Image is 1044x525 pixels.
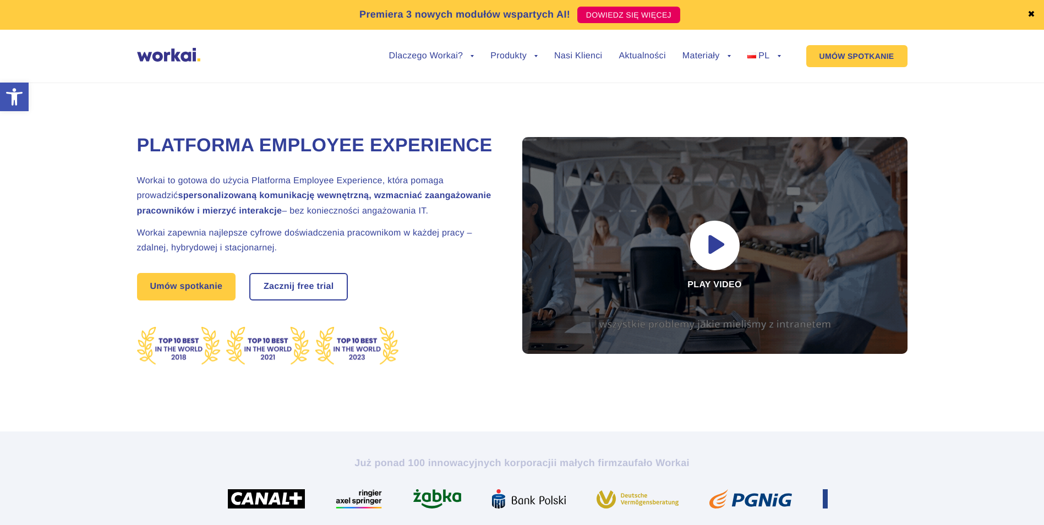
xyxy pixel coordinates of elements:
[6,430,303,519] iframe: Popup CTA
[137,226,495,255] h2: Workai zapewnia najlepsze cyfrowe doświadczenia pracownikom w każdej pracy – zdalnej, hybrydowej ...
[359,7,570,22] p: Premiera 3 nowych modułów wspartych AI!
[1027,10,1035,19] a: ✖
[758,51,769,61] span: PL
[619,52,665,61] a: Aktualności
[554,52,602,61] a: Nasi Klienci
[577,7,680,23] a: DOWIEDZ SIĘ WIĘCEJ
[137,133,495,158] h1: Platforma Employee Experience
[137,273,236,300] a: Umów spotkanie
[137,191,491,215] strong: spersonalizowaną komunikację wewnętrzną, wzmacniać zaangażowanie pracowników i mierzyć interakcje
[806,45,908,67] a: UMÓW SPOTKANIE
[522,137,908,354] div: Play video
[217,456,828,469] h2: Już ponad 100 innowacyjnych korporacji zaufało Workai
[554,457,617,468] i: i małych firm
[682,52,731,61] a: Materiały
[250,274,347,299] a: Zacznij free trial
[389,52,474,61] a: Dlaczego Workai?
[490,52,538,61] a: Produkty
[137,173,495,218] h2: Workai to gotowa do użycia Platforma Employee Experience, która pomaga prowadzić – bez koniecznoś...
